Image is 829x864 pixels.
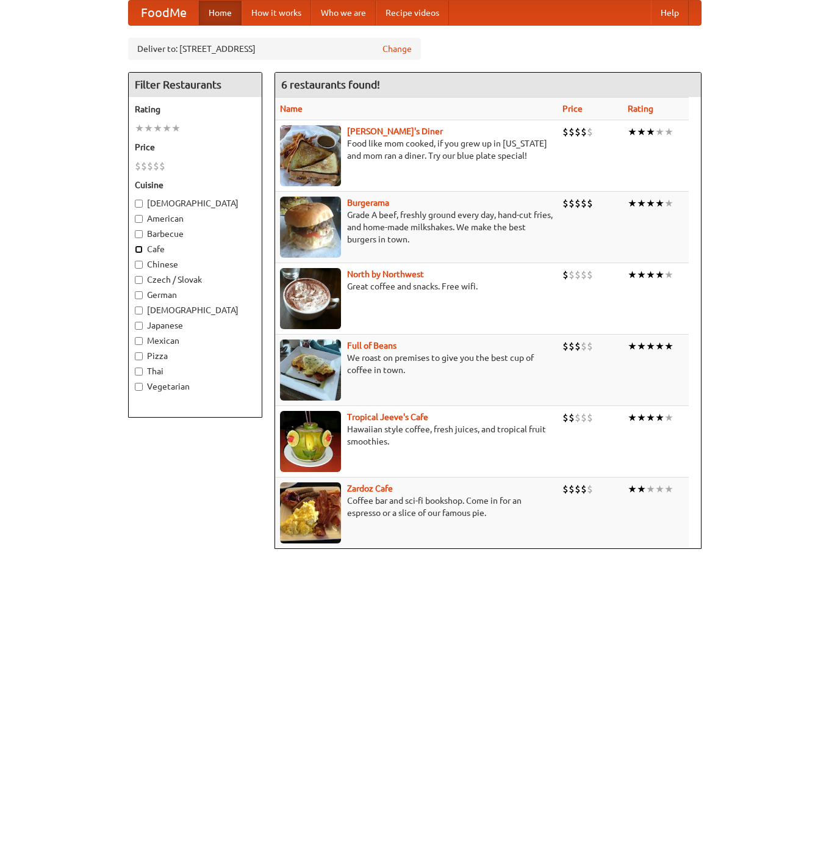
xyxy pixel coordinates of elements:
[280,280,553,292] p: Great coffee and snacks. Free wifi.
[569,339,575,353] li: $
[135,215,143,223] input: American
[655,482,664,496] li: ★
[569,197,575,210] li: $
[569,268,575,281] li: $
[581,268,587,281] li: $
[135,141,256,153] h5: Price
[280,352,553,376] p: We roast on premises to give you the best cup of coffee in town.
[135,307,143,314] input: [DEMOGRAPHIC_DATA]
[280,137,553,162] p: Food like mom cooked, if you grew up in [US_STATE] and mom ran a diner. Try our blue plate special!
[135,200,143,208] input: [DEMOGRAPHIC_DATA]
[280,423,553,448] p: Hawaiian style coffee, fresh juices, and tropical fruit smoothies.
[628,411,637,424] li: ★
[628,125,637,139] li: ★
[655,125,664,139] li: ★
[655,197,664,210] li: ★
[135,258,256,270] label: Chinese
[664,411,673,424] li: ★
[347,412,428,422] a: Tropical Jeeve's Cafe
[562,339,569,353] li: $
[347,484,393,493] a: Zardoz Cafe
[347,269,424,279] a: North by Northwest
[135,380,256,393] label: Vegetarian
[281,79,380,90] ng-pluralize: 6 restaurants found!
[562,104,583,114] a: Price
[135,368,143,376] input: Thai
[646,197,655,210] li: ★
[347,341,397,350] a: Full of Beans
[562,411,569,424] li: $
[280,209,553,245] p: Grade A beef, freshly ground every day, hand-cut fries, and home-made milkshakes. We make the bes...
[646,268,655,281] li: ★
[135,179,256,191] h5: Cuisine
[637,268,646,281] li: ★
[199,1,242,25] a: Home
[135,103,256,115] h5: Rating
[637,411,646,424] li: ★
[280,197,341,258] img: burgerama.jpg
[562,482,569,496] li: $
[135,243,256,255] label: Cafe
[280,339,341,401] img: beans.jpg
[628,339,637,353] li: ★
[135,350,256,362] label: Pizza
[135,304,256,316] label: [DEMOGRAPHIC_DATA]
[135,261,143,269] input: Chinese
[280,411,341,472] img: jeeves.jpg
[587,197,593,210] li: $
[347,126,443,136] a: [PERSON_NAME]'s Diner
[129,73,262,97] h4: Filter Restaurants
[280,104,303,114] a: Name
[637,339,646,353] li: ★
[575,339,581,353] li: $
[135,291,143,299] input: German
[280,482,341,543] img: zardoz.jpg
[153,122,162,135] li: ★
[147,159,153,173] li: $
[562,268,569,281] li: $
[562,197,569,210] li: $
[575,268,581,281] li: $
[153,159,159,173] li: $
[280,495,553,519] p: Coffee bar and sci-fi bookshop. Come in for an espresso or a slice of our famous pie.
[655,339,664,353] li: ★
[135,245,143,253] input: Cafe
[655,268,664,281] li: ★
[162,122,171,135] li: ★
[135,230,143,238] input: Barbecue
[587,339,593,353] li: $
[129,1,199,25] a: FoodMe
[135,228,256,240] label: Barbecue
[637,197,646,210] li: ★
[135,159,141,173] li: $
[587,268,593,281] li: $
[135,352,143,360] input: Pizza
[382,43,412,55] a: Change
[581,125,587,139] li: $
[171,122,181,135] li: ★
[664,197,673,210] li: ★
[347,198,389,208] b: Burgerama
[135,276,143,284] input: Czech / Slovak
[135,197,256,209] label: [DEMOGRAPHIC_DATA]
[569,125,575,139] li: $
[135,335,256,347] label: Mexican
[575,197,581,210] li: $
[646,411,655,424] li: ★
[135,122,144,135] li: ★
[128,38,421,60] div: Deliver to: [STREET_ADDRESS]
[280,125,341,186] img: sallys.jpg
[628,197,637,210] li: ★
[311,1,376,25] a: Who we are
[569,482,575,496] li: $
[135,212,256,225] label: American
[575,411,581,424] li: $
[664,125,673,139] li: ★
[664,268,673,281] li: ★
[628,268,637,281] li: ★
